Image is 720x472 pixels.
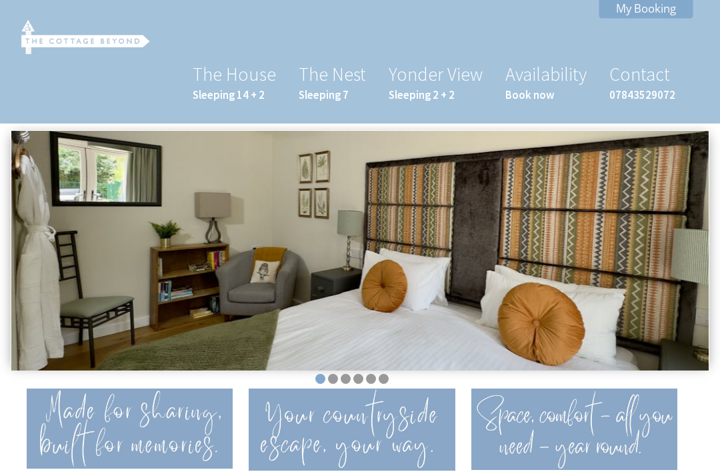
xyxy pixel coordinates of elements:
[505,87,587,102] small: Book now
[193,87,276,102] small: Sleeping 14 + 2
[299,87,366,102] small: Sleeping 7
[609,62,675,102] a: Contact07843529072
[389,62,483,102] a: Yonder ViewSleeping 2 + 2
[471,389,677,470] img: Where precious memories are made
[193,62,276,102] a: The HouseSleeping 14 + 2
[249,389,455,470] img: Fabulous facilities for year round fun
[609,87,675,102] small: 07843529072
[19,17,152,55] img: The Cottage Beyond
[389,87,483,102] small: Sleeping 2 + 2
[299,62,366,102] a: The NestSleeping 7
[505,62,587,102] a: AvailabilityBook now
[27,389,233,469] img: A place to share with those you love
